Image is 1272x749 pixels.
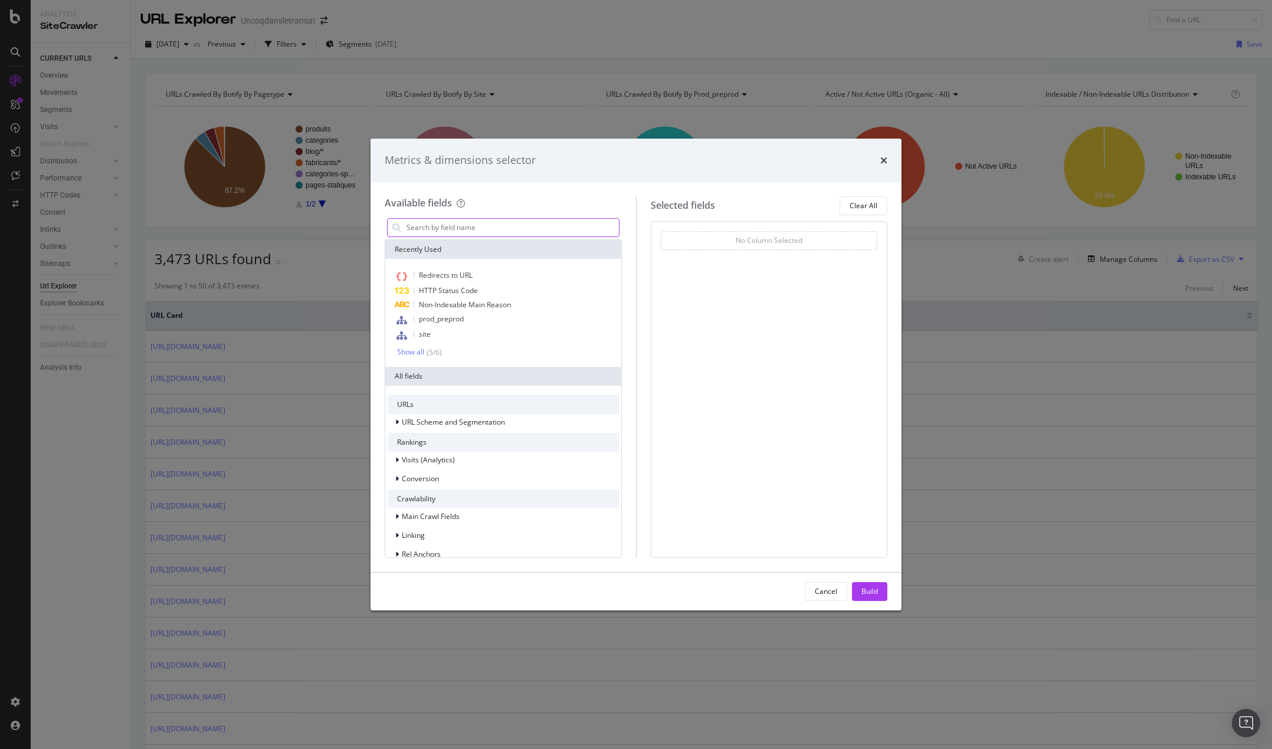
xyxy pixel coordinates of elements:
[405,219,619,236] input: Search by field name
[805,582,847,601] button: Cancel
[736,235,802,245] div: No Column Selected
[402,455,455,465] span: Visits (Analytics)
[852,582,887,601] button: Build
[385,196,452,209] div: Available fields
[424,347,442,357] div: ( 5 / 6 )
[385,367,621,386] div: All fields
[388,433,619,452] div: Rankings
[385,153,536,168] div: Metrics & dimensions selector
[388,490,619,508] div: Crawlability
[651,199,715,212] div: Selected fields
[861,586,878,596] div: Build
[1232,709,1260,737] div: Open Intercom Messenger
[402,474,439,484] span: Conversion
[419,314,464,324] span: prod_preprod
[385,240,621,259] div: Recently Used
[815,586,837,596] div: Cancel
[419,329,431,339] span: site
[397,348,424,356] div: Show all
[419,270,473,280] span: Redirects to URL
[419,285,478,295] span: HTTP Status Code
[371,139,901,610] div: modal
[402,549,441,559] span: Rel Anchors
[840,196,887,215] button: Clear All
[850,201,877,211] div: Clear All
[402,530,425,540] span: Linking
[419,300,511,310] span: Non-Indexable Main Reason
[388,395,619,414] div: URLs
[880,153,887,168] div: times
[402,511,460,521] span: Main Crawl Fields
[402,417,505,427] span: URL Scheme and Segmentation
